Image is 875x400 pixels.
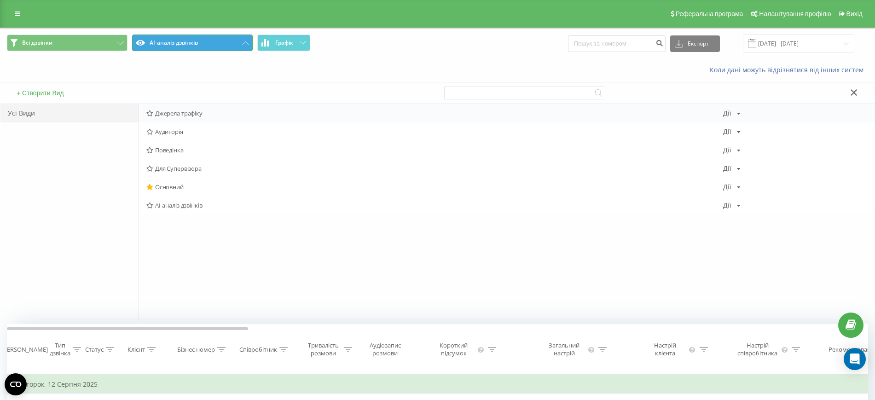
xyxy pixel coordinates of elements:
[146,165,723,172] span: Для Супервізора
[847,88,861,98] button: Закрити
[0,104,139,122] div: Усі Види
[1,346,48,354] div: [PERSON_NAME]
[257,35,310,51] button: Графік
[177,346,215,354] div: Бізнес номер
[723,184,731,190] div: Дії
[723,128,731,135] div: Дії
[239,346,277,354] div: Співробітник
[710,65,868,74] a: Коли дані можуть відрізнятися вiд інших систем
[146,202,723,209] span: AI-аналіз дзвінків
[670,35,720,52] button: Експорт
[305,342,342,357] div: Тривалість розмови
[127,346,145,354] div: Клієнт
[85,346,104,354] div: Статус
[363,342,407,357] div: Аудіозапис розмови
[542,342,586,357] div: Загальний настрій
[676,10,743,17] span: Реферальна програма
[14,89,67,97] button: + Створити Вид
[5,373,27,395] button: Open CMP widget
[736,342,780,357] div: Настрій співробітника
[846,10,863,17] span: Вихід
[759,10,831,17] span: Налаштування профілю
[643,342,686,357] div: Настрій клієнта
[22,39,52,46] span: Всі дзвінки
[146,128,723,135] span: Аудиторія
[723,165,731,172] div: Дії
[723,202,731,209] div: Дії
[275,40,293,46] span: Графік
[568,35,666,52] input: Пошук за номером
[432,342,476,357] div: Короткий підсумок
[7,35,127,51] button: Всі дзвінки
[723,147,731,153] div: Дії
[146,110,723,116] span: Джерела трафіку
[132,35,253,51] button: AI-аналіз дзвінків
[723,110,731,116] div: Дії
[50,342,70,357] div: Тип дзвінка
[146,147,723,153] span: Поведінка
[146,184,723,190] span: Основний
[844,348,866,370] div: Open Intercom Messenger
